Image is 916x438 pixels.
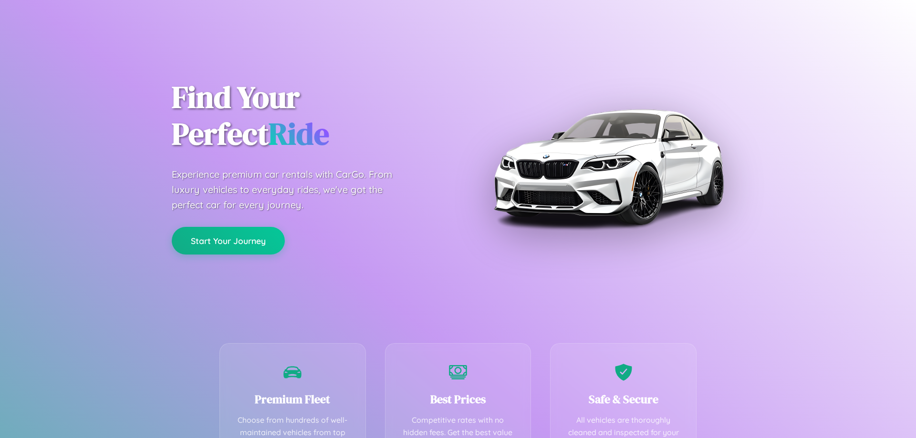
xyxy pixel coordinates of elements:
[565,391,682,407] h3: Safe & Secure
[172,167,410,213] p: Experience premium car rentals with CarGo. From luxury vehicles to everyday rides, we've got the ...
[400,391,517,407] h3: Best Prices
[172,227,285,255] button: Start Your Journey
[172,79,444,153] h1: Find Your Perfect
[234,391,351,407] h3: Premium Fleet
[489,48,728,286] img: Premium BMW car rental vehicle
[269,113,329,154] span: Ride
